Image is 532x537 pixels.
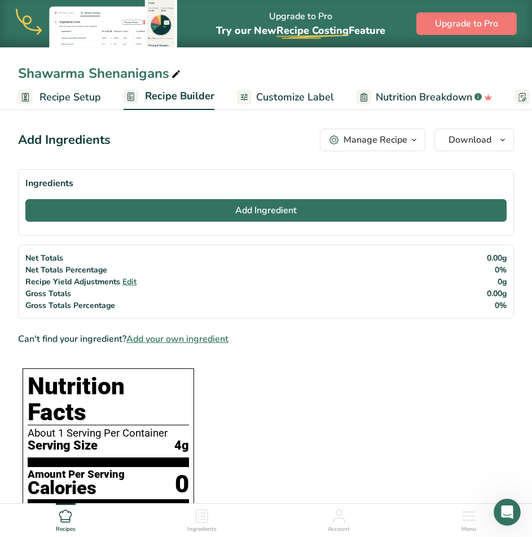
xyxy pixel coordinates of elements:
[256,90,334,105] span: Customize Label
[25,265,107,275] span: Net Totals Percentage
[320,129,425,151] button: Manage Recipe
[187,504,217,534] a: Ingredients
[344,133,407,147] div: Manage Recipe
[122,276,137,287] span: Edit
[237,85,334,110] a: Customize Label
[56,525,76,534] span: Recipes
[28,480,125,496] div: Calories
[25,199,507,222] button: Add Ingredient
[18,85,101,110] a: Recipe Setup
[28,469,125,480] div: Amount Per Serving
[28,439,98,453] span: Serving Size
[145,89,214,104] span: Recipe Builder
[435,17,498,30] span: Upgrade to Pro
[39,90,101,105] span: Recipe Setup
[357,85,493,110] a: Nutrition Breakdown
[25,253,63,263] span: Net Totals
[376,90,472,105] span: Nutrition Breakdown
[25,300,115,311] span: Gross Totals Percentage
[487,253,507,263] span: 0.00g
[18,131,111,149] div: Add Ingredients
[25,276,120,287] span: Recipe Yield Adjustments
[495,265,507,275] span: 0%
[328,525,350,534] span: Account
[18,332,514,346] div: Can't find your ingredient?
[235,204,297,217] span: Add Ingredient
[18,63,183,83] div: Shawarma Shenanigans
[174,439,189,453] span: 4g
[449,133,491,147] span: Download
[187,525,217,534] span: Ingredients
[434,129,514,151] button: Download
[56,504,76,534] a: Recipes
[25,288,71,299] span: Gross Totals
[124,83,214,111] a: Recipe Builder
[461,525,476,534] span: Menu
[328,504,350,534] a: Account
[276,24,349,37] span: Recipe Costing
[498,276,507,287] span: 0g
[216,24,385,37] span: Try our New Feature
[416,12,517,35] button: Upgrade to Pro
[494,499,521,526] iframe: Intercom live chat
[216,1,385,47] div: Upgrade to Pro
[487,288,507,299] span: 0.00g
[495,300,507,311] span: 0%
[126,332,228,346] span: Add your own ingredient
[25,177,507,190] div: Ingredients
[28,373,189,425] h1: Nutrition Facts
[175,469,189,499] div: 0
[28,428,189,439] div: About 1 Serving Per Container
